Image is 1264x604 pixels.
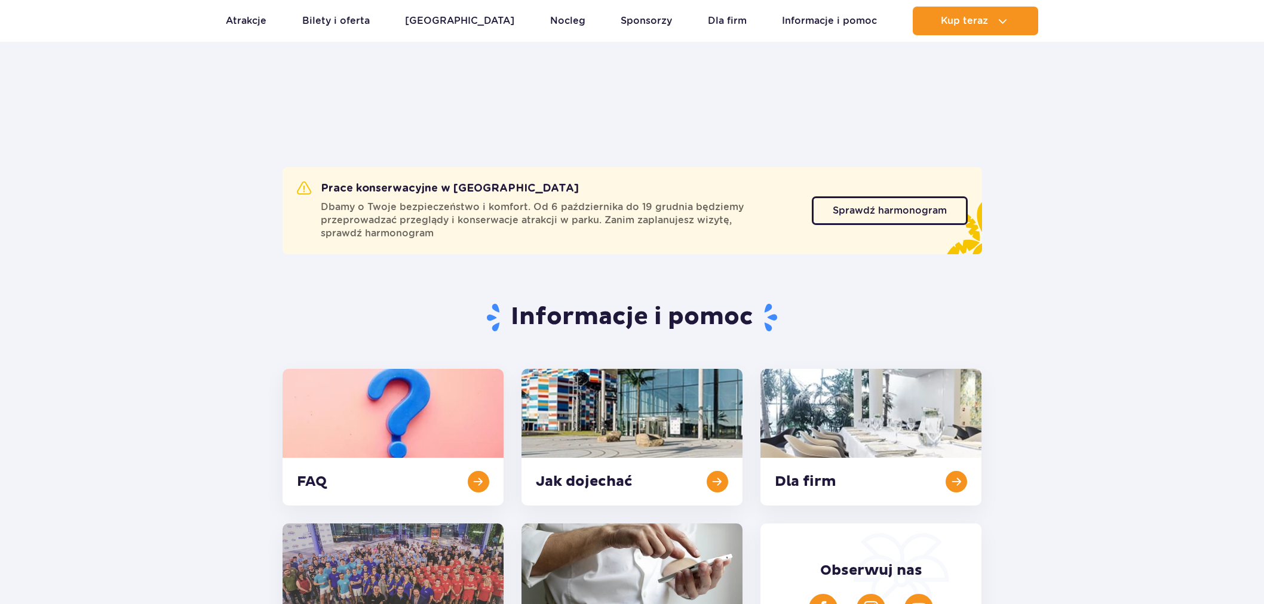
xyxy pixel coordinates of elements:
span: Obserwuj nas [820,562,922,580]
span: Sprawdź harmonogram [833,206,947,215]
button: Kup teraz [913,7,1038,35]
a: Nocleg [550,7,585,35]
a: Informacje i pomoc [782,7,877,35]
a: [GEOGRAPHIC_DATA] [405,7,514,35]
a: Sprawdź harmonogram [812,196,968,225]
h1: Informacje i pomoc [283,302,982,333]
a: Atrakcje [226,7,266,35]
a: Dla firm [708,7,747,35]
h2: Prace konserwacyjne w [GEOGRAPHIC_DATA] [297,181,579,196]
span: Dbamy o Twoje bezpieczeństwo i komfort. Od 6 października do 19 grudnia będziemy przeprowadzać pr... [321,201,797,240]
a: Bilety i oferta [302,7,370,35]
a: Sponsorzy [621,7,672,35]
span: Kup teraz [941,16,988,26]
